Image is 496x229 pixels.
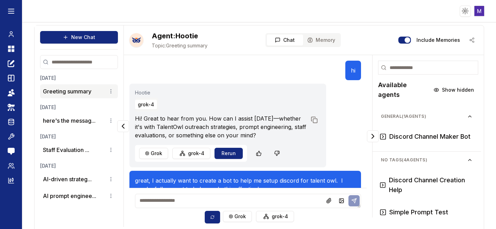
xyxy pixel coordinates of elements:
button: Conversation options [107,146,115,154]
button: Conversation options [107,116,115,125]
h3: [DATE] [40,133,118,140]
button: grok [223,211,252,222]
span: No Tags ( 4 agents) [381,157,467,163]
button: here's the messag... [43,116,96,125]
span: grok-4 [272,213,288,220]
span: Greeting summary [152,42,208,49]
p: Hi! Great to hear from you. How can I assist [DATE]—whether it's with TalentOwl outreach strategi... [135,114,307,139]
button: Staff Evaluation ... [43,146,89,154]
button: Conversation options [107,192,115,200]
span: Show hidden [442,86,474,93]
span: General ( 1 agents) [381,114,467,119]
button: Include memories in the messages below [398,37,411,44]
button: Rerun [215,148,243,159]
button: New Chat [40,31,118,44]
h3: Simple Prompt Test [389,207,448,217]
h3: [DATE] [40,75,118,82]
span: grok-4 [188,150,204,157]
h3: [DATE] [40,162,118,169]
span: Memory [316,37,335,44]
button: AI-driven strateg... [43,175,92,183]
img: ACg8ocI3K3aSuzFEhhGVEpmOL6RR35L8WCnUE51r3YfROrWe52VSEg=s96-c [474,6,484,16]
button: grok [139,148,168,159]
button: Collapse panel [367,130,379,142]
button: Talk with Hootie [129,33,143,47]
h3: Discord Channel Creation Help [389,175,474,195]
h2: Available agents [378,80,429,100]
button: Conversation options [107,87,115,96]
h3: [DATE] [40,104,118,111]
button: AI prompt enginee... [43,192,96,200]
label: Include memories in the messages below [416,38,460,43]
span: grok [151,150,162,157]
span: Agent used for this conversation [135,89,318,96]
button: General(1agents) [375,111,478,122]
button: grok-4 [135,100,157,109]
h3: Discord Channel Maker Bot [389,132,471,142]
button: No Tags(4agents) [375,154,478,166]
p: Greeting summary [43,87,91,96]
p: hi [351,66,355,75]
img: Bot [129,33,143,47]
button: Sync model selection with the edit page [205,211,220,223]
h2: Hootie [152,31,208,41]
span: Chat [283,37,295,44]
button: Show hidden [429,84,478,96]
img: feedback [8,148,15,155]
button: grok-4 [256,211,294,222]
button: grok-4 [172,148,210,159]
button: Conversation options [107,175,115,183]
span: grok [234,213,246,220]
p: great, I actually want to create a bot to help me setup discord for talent owl. I need a full pro... [135,176,355,193]
button: Collapse panel [117,120,129,132]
